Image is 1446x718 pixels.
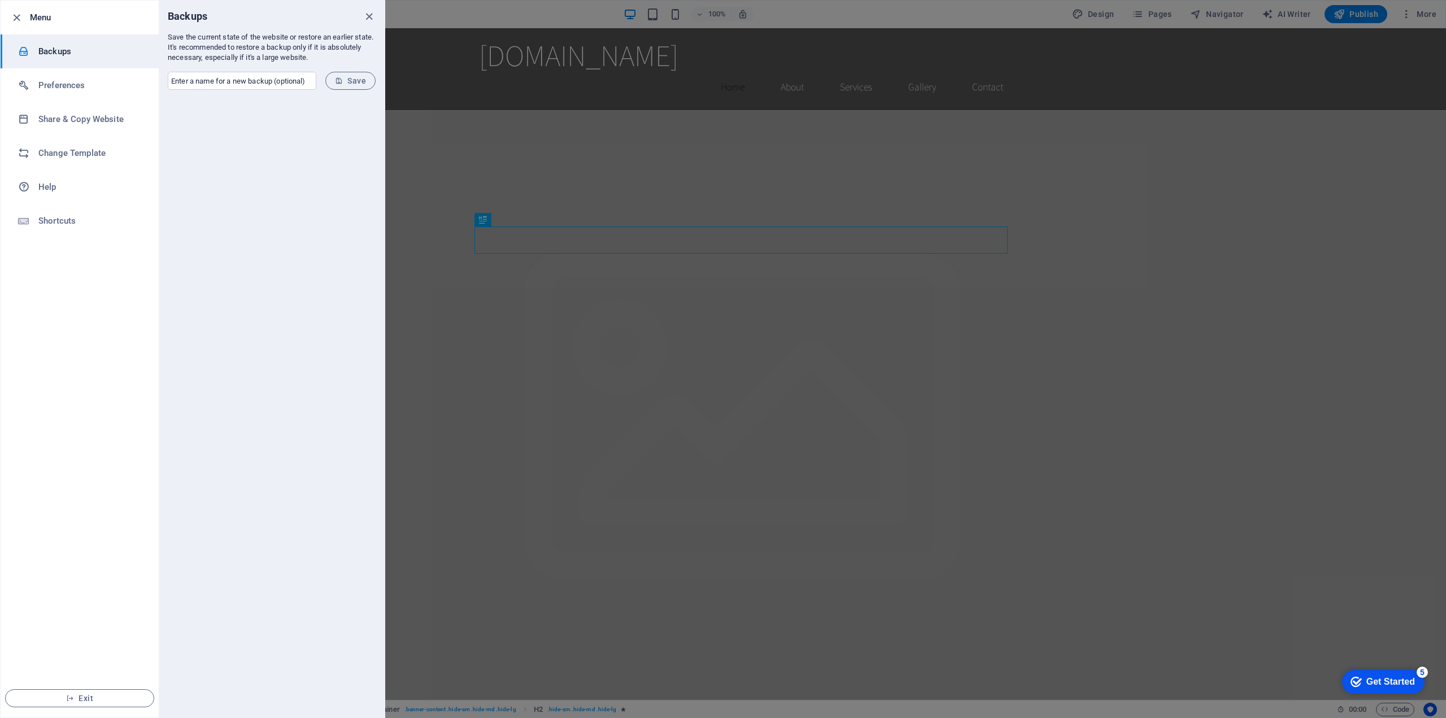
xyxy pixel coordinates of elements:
h6: Menu [30,11,150,24]
span: Save [335,76,366,85]
h6: Help [38,180,143,194]
div: 5 [84,2,95,14]
div: Get Started [33,12,82,23]
h6: Shortcuts [38,214,143,228]
h6: Backups [38,45,143,58]
button: Save [325,72,376,90]
h6: Share & Copy Website [38,112,143,126]
button: Exit [5,689,154,707]
h6: Change Template [38,146,143,160]
button: close [362,10,376,23]
p: Save the current state of the website or restore an earlier state. It's recommended to restore a ... [168,32,376,63]
h6: Preferences [38,79,143,92]
span: Exit [15,694,145,703]
a: Help [1,170,159,204]
div: Get Started 5 items remaining, 0% complete [9,6,92,29]
input: Enter a name for a new backup (optional) [168,72,316,90]
h6: Backups [168,10,207,23]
